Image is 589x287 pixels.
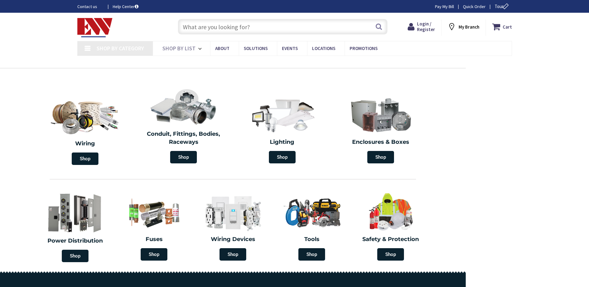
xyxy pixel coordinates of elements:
[36,93,134,168] a: Wiring Shop
[333,93,429,166] a: Enclosures & Boxes Shop
[277,235,347,244] h2: Tools
[77,3,103,10] a: Contact us
[269,151,296,163] span: Shop
[274,189,350,264] a: Tools Shop
[298,248,325,261] span: Shop
[244,45,268,51] span: Solutions
[178,19,387,34] input: What are you looking for?
[353,189,428,264] a: Safety & Protection Shop
[336,138,426,146] h2: Enclosures & Boxes
[312,45,335,51] span: Locations
[282,45,298,51] span: Events
[170,151,197,163] span: Shop
[97,45,144,52] span: Shop By Category
[447,21,479,32] div: My Branch
[36,189,115,265] a: Power Distribution Shop
[459,24,479,30] strong: My Branch
[408,21,435,32] a: Login / Register
[463,3,486,10] a: Quick Order
[39,237,111,245] h2: Power Distribution
[417,21,435,32] span: Login / Register
[215,45,229,51] span: About
[136,85,232,166] a: Conduit, Fittings, Bodies, Raceways Shop
[119,235,189,244] h2: Fuses
[495,3,510,9] span: Tour
[492,21,512,32] a: Cart
[220,248,246,261] span: Shop
[77,18,113,37] img: Electrical Wholesalers, Inc.
[377,248,404,261] span: Shop
[116,189,192,264] a: Fuses Shop
[435,3,454,10] a: Pay My Bill
[195,189,271,264] a: Wiring Devices Shop
[503,21,512,32] strong: Cart
[356,235,425,244] h2: Safety & Protection
[162,45,196,52] span: Shop By List
[113,3,138,10] a: Help Center
[367,151,394,163] span: Shop
[141,248,167,261] span: Shop
[39,140,131,148] h2: Wiring
[234,93,330,166] a: Lighting Shop
[72,153,98,165] span: Shop
[238,138,327,146] h2: Lighting
[198,235,268,244] h2: Wiring Devices
[62,250,88,262] span: Shop
[139,130,229,146] h2: Conduit, Fittings, Bodies, Raceways
[350,45,378,51] span: Promotions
